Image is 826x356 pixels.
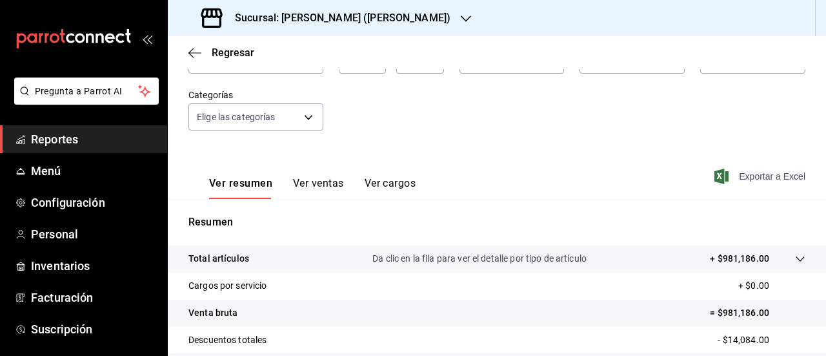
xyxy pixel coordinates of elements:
p: + $0.00 [738,279,805,293]
button: Ver ventas [293,177,344,199]
button: Regresar [188,47,254,59]
button: Ver resumen [209,177,272,199]
span: Suscripción [31,320,157,338]
p: Resumen [188,215,805,230]
div: navigation tabs [209,177,416,199]
p: Descuentos totales [188,333,267,347]
span: Regresar [212,47,254,59]
p: Total artículos [188,252,249,266]
a: Pregunta a Parrot AI [9,94,159,107]
p: Da clic en la fila para ver el detalle por tipo de artículo [372,252,587,266]
button: Pregunta a Parrot AI [14,78,159,105]
span: Configuración [31,194,157,211]
p: = $981,186.00 [710,306,805,320]
label: Categorías [188,90,323,99]
span: Elige las categorías [197,110,276,123]
button: Exportar a Excel [717,169,805,184]
button: Ver cargos [365,177,416,199]
button: open_drawer_menu [142,34,152,44]
span: Pregunta a Parrot AI [35,85,139,98]
span: Reportes [31,131,157,148]
span: Facturación [31,289,157,306]
p: Venta bruta [188,306,237,320]
span: Menú [31,162,157,180]
p: - $14,084.00 [718,333,805,347]
span: Personal [31,225,157,243]
span: Inventarios [31,257,157,275]
h3: Sucursal: [PERSON_NAME] ([PERSON_NAME]) [225,10,450,26]
p: + $981,186.00 [710,252,769,266]
p: Cargos por servicio [188,279,267,293]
